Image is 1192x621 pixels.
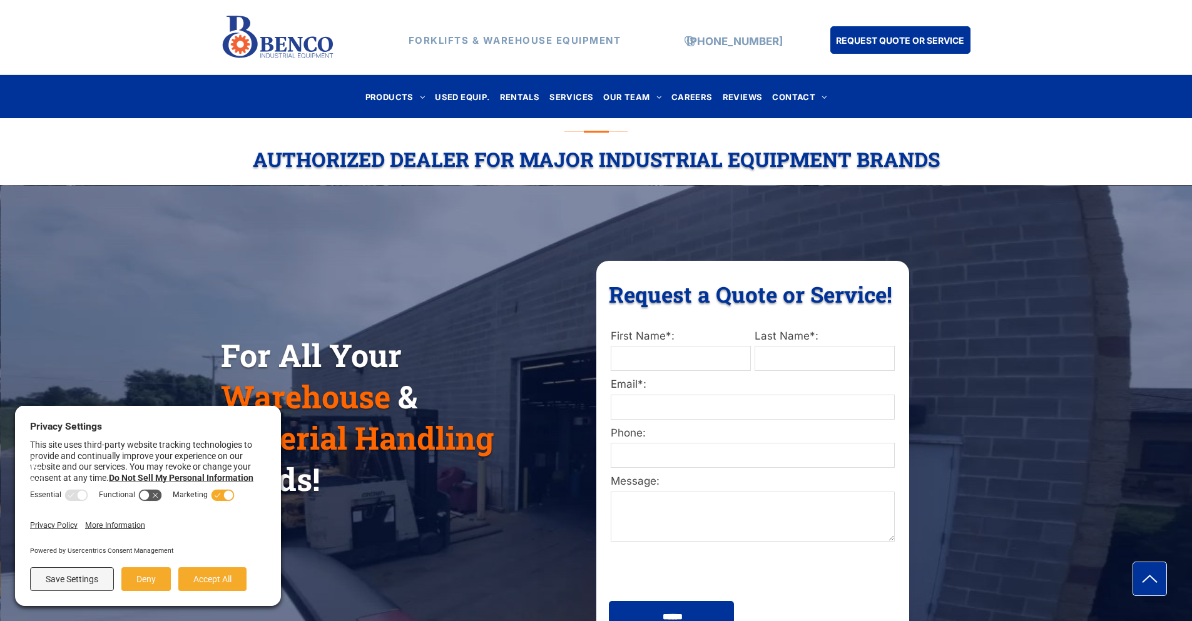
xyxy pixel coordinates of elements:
[398,376,417,417] span: &
[611,425,895,442] label: Phone:
[767,88,832,105] a: CONTACT
[718,88,768,105] a: REVIEWS
[609,280,892,308] span: Request a Quote or Service!
[611,473,895,490] label: Message:
[610,550,782,593] iframe: reCAPTCHA
[253,146,940,173] span: Authorized Dealer For Major Industrial Equipment Brands
[830,26,970,54] a: REQUEST QUOTE OR SERVICE
[360,88,430,105] a: PRODUCTS
[495,88,545,105] a: RENTALS
[755,328,895,345] label: Last Name*:
[221,335,402,376] span: For All Your
[221,458,320,500] span: Needs!
[686,35,783,48] a: [PHONE_NUMBER]
[221,417,494,458] span: Material Handling
[666,88,718,105] a: CAREERS
[221,376,390,417] span: Warehouse
[409,34,621,46] strong: FORKLIFTS & WAREHOUSE EQUIPMENT
[611,376,895,393] label: Email*:
[598,88,666,105] a: OUR TEAM
[836,29,964,52] span: REQUEST QUOTE OR SERVICE
[544,88,598,105] a: SERVICES
[611,328,751,345] label: First Name*:
[430,88,494,105] a: USED EQUIP.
